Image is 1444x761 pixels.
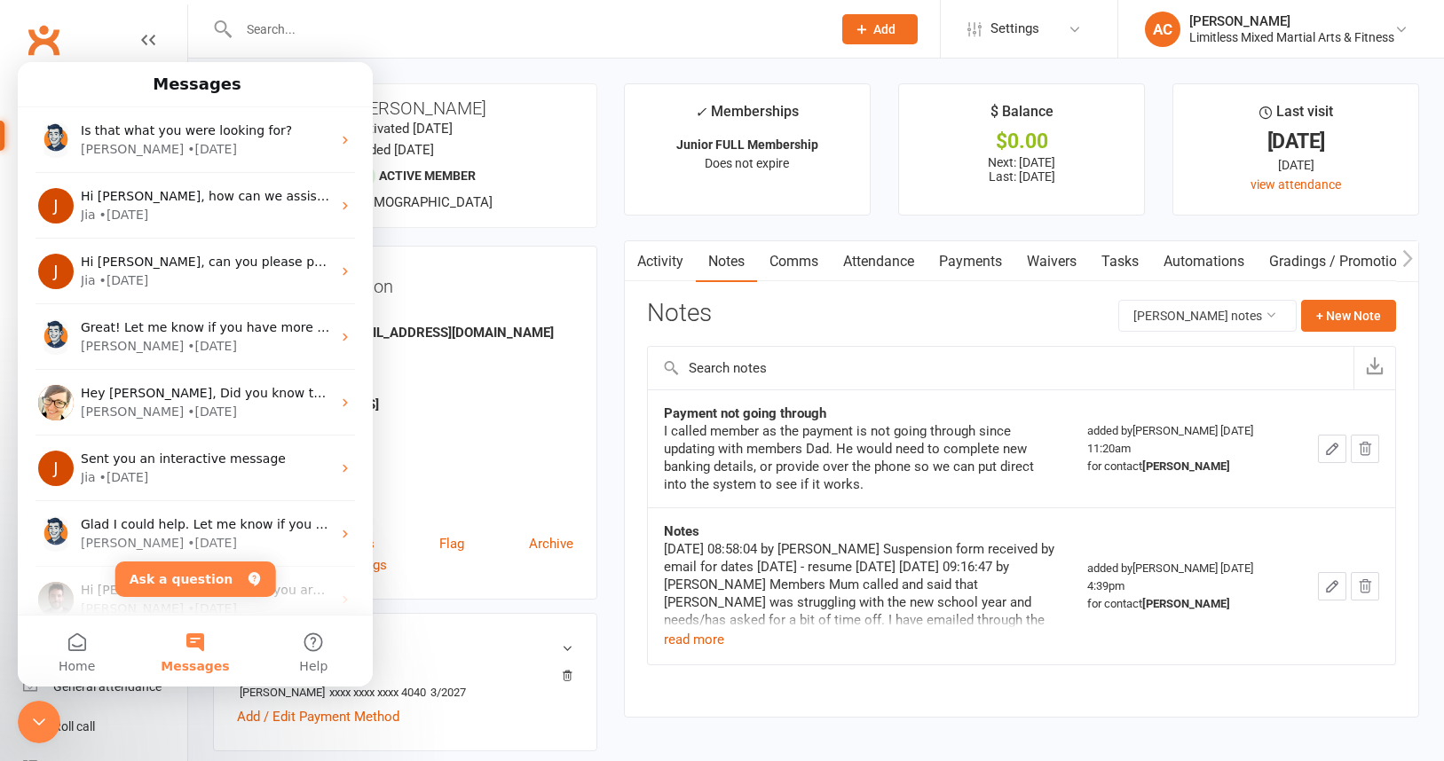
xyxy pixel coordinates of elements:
div: [PERSON_NAME] [1189,13,1394,29]
div: Jia [63,209,78,228]
span: Does not expire [705,156,789,170]
div: $ Balance [990,100,1053,132]
strong: Notes [664,523,699,539]
strong: [DATE] [240,467,573,483]
div: [PERSON_NAME] [63,537,166,556]
div: [DATE] [1189,155,1402,175]
span: 3/2027 [430,686,466,699]
div: • [DATE] [170,472,219,490]
a: Tasks [1089,241,1151,282]
img: Profile image for Toby [20,257,56,293]
a: Roll call [23,707,187,747]
span: Sent you an interactive message [63,389,268,404]
strong: [PERSON_NAME] [1142,597,1230,610]
div: [PERSON_NAME] [63,472,166,490]
span: Home [41,598,77,610]
iframe: Intercom live chat [18,62,373,686]
li: [PERSON_NAME] [237,670,573,702]
div: [DATE] [1189,132,1402,151]
a: Automations [1151,241,1257,282]
div: General attendance [53,679,162,694]
a: Comms [757,241,831,282]
h3: Notes [647,300,712,332]
strong: Junior FULL Membership [676,137,818,152]
span: [DEMOGRAPHIC_DATA] [353,194,493,210]
span: xxxx xxxx xxxx 4040 [329,686,426,699]
span: Messages [143,598,211,610]
img: Profile image for Toby [20,454,56,490]
strong: Credit card [240,672,564,686]
div: • [DATE] [82,209,131,228]
strong: [PERSON_NAME][EMAIL_ADDRESS][DOMAIN_NAME] [240,325,573,341]
div: added by [PERSON_NAME] [DATE] 4:39pm [1087,560,1286,613]
div: I called member as the payment is not going through since updating with members Dad. He would nee... [664,422,1055,493]
div: • [DATE] [170,341,219,359]
iframe: Intercom live chat [18,701,60,743]
span: Glad I could help. Let me know if you need anything else. [63,455,421,469]
div: Email [240,310,573,326]
i: ✓ [695,104,706,121]
div: Last visit [1259,100,1333,132]
div: AC [1145,12,1180,47]
span: Add [873,22,896,36]
span: Help [281,598,310,610]
div: Jia [63,144,78,162]
div: [PERSON_NAME] [63,78,166,97]
div: [PERSON_NAME] [63,341,166,359]
div: Limitless Mixed Martial Arts & Fitness [1189,29,1394,45]
div: • [DATE] [170,537,219,556]
div: Profile image for Jia [20,388,56,424]
h3: [PERSON_NAME] [228,98,582,118]
div: added by [PERSON_NAME] [DATE] 11:20am [1087,422,1286,475]
strong: [PERSON_NAME] [1142,459,1230,473]
div: Roll call [53,719,95,734]
button: Ask a question [98,499,258,535]
div: Member Number [240,417,573,434]
time: Activated [DATE] [353,121,453,137]
button: read more [664,629,724,650]
div: [PERSON_NAME] [63,275,166,294]
span: Great! Let me know if you have more questions or need further assistance. [63,258,531,272]
a: Notes [696,241,757,282]
h3: Wallet [237,637,573,656]
div: • [DATE] [82,406,131,425]
a: Flag [439,533,464,554]
a: Waivers [1014,241,1089,282]
a: Activity [625,241,696,282]
a: Clubworx [21,18,66,62]
a: Attendance [831,241,927,282]
div: Jia [63,406,78,425]
div: for contact [1087,458,1286,475]
strong: Payment not going through [664,405,826,421]
a: General attendance kiosk mode [23,667,187,707]
strong: U2 [STREET_ADDRESS] [240,396,573,412]
input: Search notes [648,347,1353,389]
strong: - [240,432,573,448]
button: Messages [118,553,236,624]
div: • [DATE] [170,275,219,294]
strong: 419359539 [240,360,573,376]
a: Archive [529,533,573,554]
span: Settings [990,9,1039,49]
div: for contact [1087,595,1286,613]
h3: Contact information [237,270,573,296]
a: Gradings / Promotions [1257,241,1424,282]
button: Help [237,553,355,624]
strong: LIMITLESS SUNBURY [240,503,573,519]
div: Location [240,488,573,505]
div: $0.00 [915,132,1128,151]
a: Payments [927,241,1014,282]
img: Profile image for Emily [20,323,56,358]
div: • [DATE] [170,78,219,97]
a: Add / Edit Payment Method [237,706,399,727]
button: [PERSON_NAME] notes [1118,300,1297,332]
span: Hi [PERSON_NAME], how can we assist you? [63,127,337,141]
input: Search... [233,17,819,42]
span: Active member [379,169,476,183]
div: Date of Birth [240,452,573,469]
div: Profile image for Jia [20,126,56,161]
span: Hi [PERSON_NAME], can you please provide me with the name of the member? Has anyone else reported... [63,192,754,207]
